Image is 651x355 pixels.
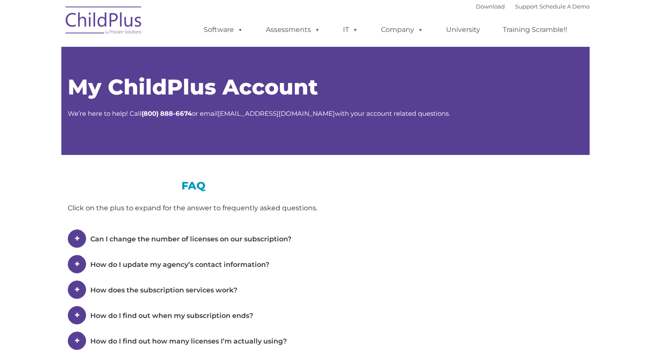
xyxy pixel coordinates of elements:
[141,109,144,117] strong: (
[68,202,319,215] div: Click on the plus to expand for the answer to frequently asked questions.
[90,312,253,320] span: How do I find out when my subscription ends?
[476,3,590,10] font: |
[257,21,329,38] a: Assessments
[90,235,291,243] span: Can I change the number of licenses on our subscription?
[90,337,287,345] span: How do I find out how many licenses I’m actually using?
[334,21,367,38] a: IT
[539,3,590,10] a: Schedule A Demo
[90,261,269,269] span: How do I update my agency’s contact information?
[476,3,505,10] a: Download
[61,0,147,43] img: ChildPlus by Procare Solutions
[90,286,237,294] span: How does the subscription services work?
[68,180,319,191] h3: FAQ
[438,21,489,38] a: University
[494,21,576,38] a: Training Scramble!!
[68,109,450,117] span: We’re here to help! Call or email with your account related questions.
[68,74,318,100] span: My ChildPlus Account
[144,109,192,117] strong: 800) 888-6674
[218,109,335,117] a: [EMAIL_ADDRESS][DOMAIN_NAME]
[195,21,252,38] a: Software
[372,21,432,38] a: Company
[515,3,538,10] a: Support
